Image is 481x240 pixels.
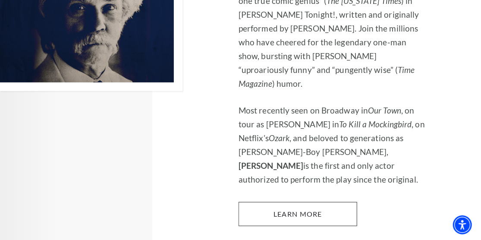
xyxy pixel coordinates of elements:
p: Most recently seen on Broadway in , on tour as [PERSON_NAME] in , on Netflix’s , and beloved to g... [239,104,425,186]
em: To Kill a Mockingbird [339,119,412,129]
em: Ozark [269,133,290,143]
em: Time Magazine [239,65,415,88]
em: Our Town [368,105,401,115]
a: Learn More Richard Thomas in Mark Twain Tonight! [239,202,357,226]
div: Accessibility Menu [453,215,472,234]
strong: [PERSON_NAME] [239,161,303,171]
